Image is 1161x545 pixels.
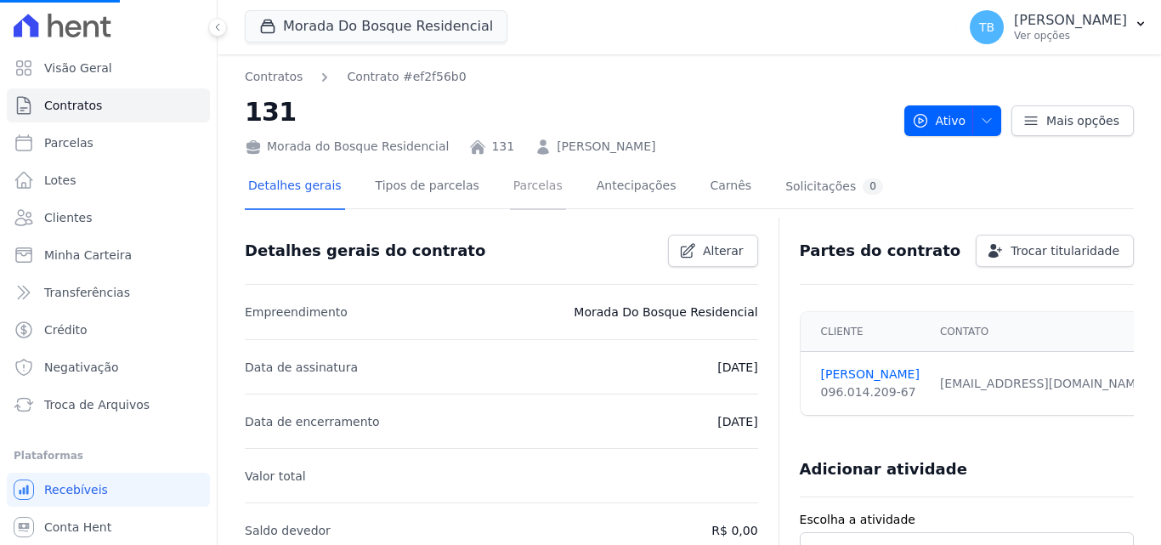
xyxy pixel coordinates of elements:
[7,201,210,235] a: Clientes
[557,138,655,156] a: [PERSON_NAME]
[245,93,891,131] h2: 131
[245,520,331,541] p: Saldo devedor
[1011,105,1134,136] a: Mais opções
[800,511,1134,529] label: Escolha a atividade
[245,68,303,86] a: Contratos
[979,21,994,33] span: TB
[706,165,755,210] a: Carnês
[785,179,883,195] div: Solicitações
[245,138,449,156] div: Morada do Bosque Residencial
[245,302,348,322] p: Empreendimento
[372,165,483,210] a: Tipos de parcelas
[44,284,130,301] span: Transferências
[44,396,150,413] span: Troca de Arquivos
[7,510,210,544] a: Conta Hent
[44,321,88,338] span: Crédito
[7,126,210,160] a: Parcelas
[7,388,210,422] a: Troca de Arquivos
[14,446,203,466] div: Plataformas
[245,241,485,261] h3: Detalhes gerais do contrato
[44,134,93,151] span: Parcelas
[904,105,1002,136] button: Ativo
[801,312,930,352] th: Cliente
[510,165,566,210] a: Parcelas
[44,60,112,77] span: Visão Geral
[912,105,966,136] span: Ativo
[245,165,345,210] a: Detalhes gerais
[44,172,76,189] span: Lotes
[574,302,757,322] p: Morada Do Bosque Residencial
[1014,29,1127,43] p: Ver opções
[1014,12,1127,29] p: [PERSON_NAME]
[7,88,210,122] a: Contratos
[44,481,108,498] span: Recebíveis
[245,68,467,86] nav: Breadcrumb
[44,209,92,226] span: Clientes
[7,313,210,347] a: Crédito
[782,165,886,210] a: Solicitações0
[711,520,757,541] p: R$ 0,00
[7,51,210,85] a: Visão Geral
[703,242,744,259] span: Alterar
[44,97,102,114] span: Contratos
[593,165,680,210] a: Antecipações
[7,163,210,197] a: Lotes
[976,235,1134,267] a: Trocar titularidade
[245,357,358,378] p: Data de assinatura
[245,68,891,86] nav: Breadcrumb
[717,357,757,378] p: [DATE]
[245,10,507,43] button: Morada Do Bosque Residencial
[800,241,961,261] h3: Partes do contrato
[717,412,757,432] p: [DATE]
[863,179,883,195] div: 0
[7,238,210,272] a: Minha Carteira
[491,138,514,156] a: 131
[1011,242,1119,259] span: Trocar titularidade
[7,350,210,384] a: Negativação
[930,312,1158,352] th: Contato
[44,519,111,536] span: Conta Hent
[821,366,920,383] a: [PERSON_NAME]
[940,375,1148,393] div: [EMAIL_ADDRESS][DOMAIN_NAME]
[7,275,210,309] a: Transferências
[1046,112,1119,129] span: Mais opções
[44,359,119,376] span: Negativação
[821,383,920,401] div: 096.014.209-67
[347,68,466,86] a: Contrato #ef2f56b0
[800,459,967,480] h3: Adicionar atividade
[245,412,380,432] p: Data de encerramento
[668,235,758,267] a: Alterar
[956,3,1161,51] button: TB [PERSON_NAME] Ver opções
[44,247,132,264] span: Minha Carteira
[7,473,210,507] a: Recebíveis
[245,466,306,486] p: Valor total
